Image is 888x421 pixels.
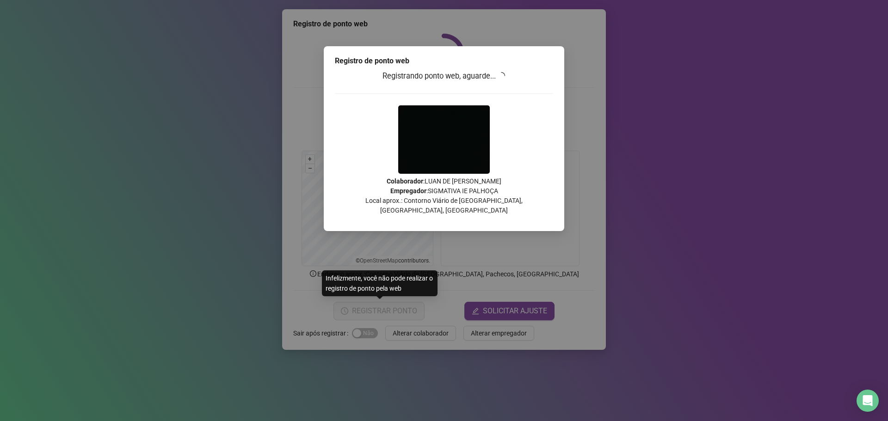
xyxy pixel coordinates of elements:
img: Z [398,105,490,174]
div: Registro de ponto web [335,55,553,67]
div: Infelizmente, você não pode realizar o registro de ponto pela web [322,270,438,296]
strong: Colaborador [387,177,423,185]
strong: Empregador [390,187,426,195]
span: loading [498,72,505,79]
h3: Registrando ponto web, aguarde... [335,70,553,82]
p: : LUAN DE [PERSON_NAME] : SIGMATIVA IE PALHOÇA Local aprox.: Contorno Viário de [GEOGRAPHIC_DATA]... [335,177,553,215]
div: Open Intercom Messenger [857,390,879,412]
